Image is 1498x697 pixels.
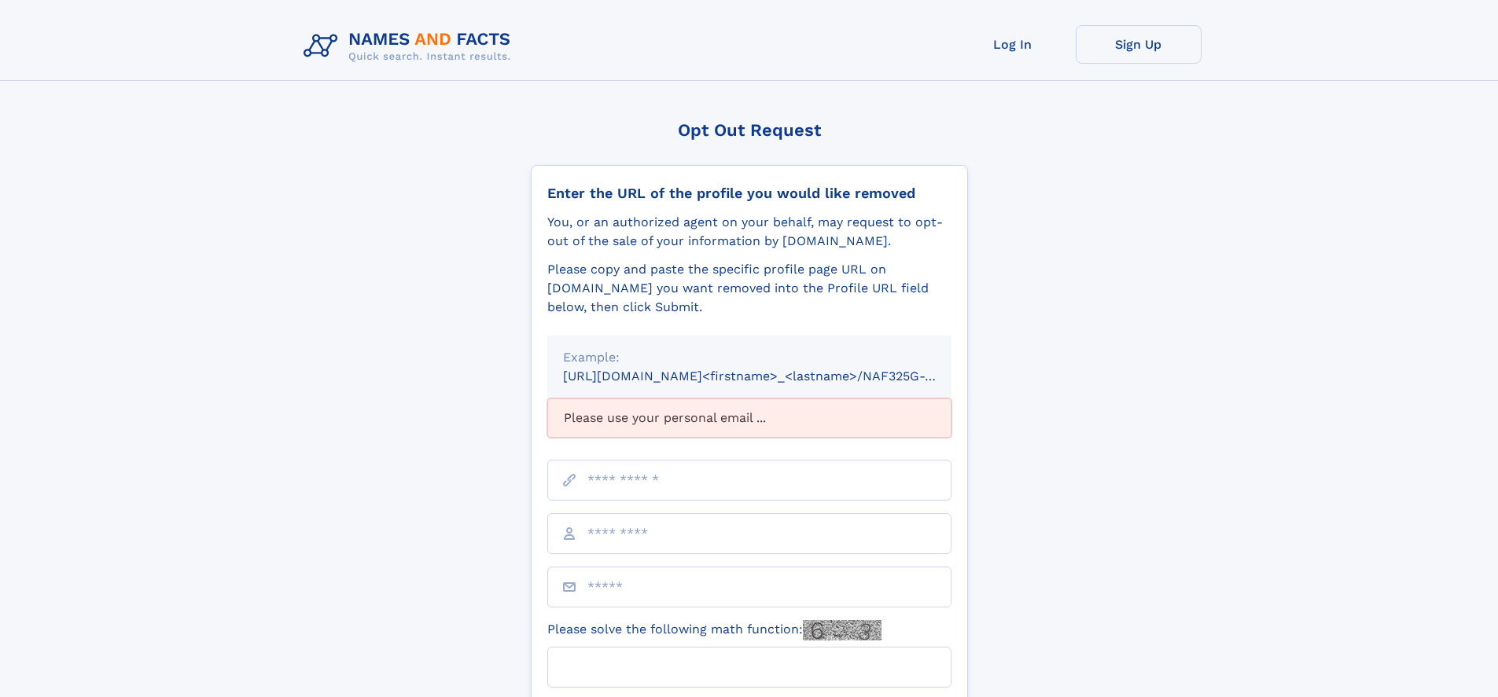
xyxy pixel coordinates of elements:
div: Please use your personal email ... [547,398,951,438]
div: You, or an authorized agent on your behalf, may request to opt-out of the sale of your informatio... [547,213,951,251]
small: [URL][DOMAIN_NAME]<firstname>_<lastname>/NAF325G-xxxxxxxx [563,369,981,383]
div: Example: [563,348,936,367]
img: Logo Names and Facts [297,25,524,68]
div: Opt Out Request [531,120,968,140]
div: Please copy and paste the specific profile page URL on [DOMAIN_NAME] you want removed into the Pr... [547,260,951,317]
div: Enter the URL of the profile you would like removed [547,185,951,202]
a: Log In [950,25,1076,64]
a: Sign Up [1076,25,1202,64]
label: Please solve the following math function: [547,620,882,640]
